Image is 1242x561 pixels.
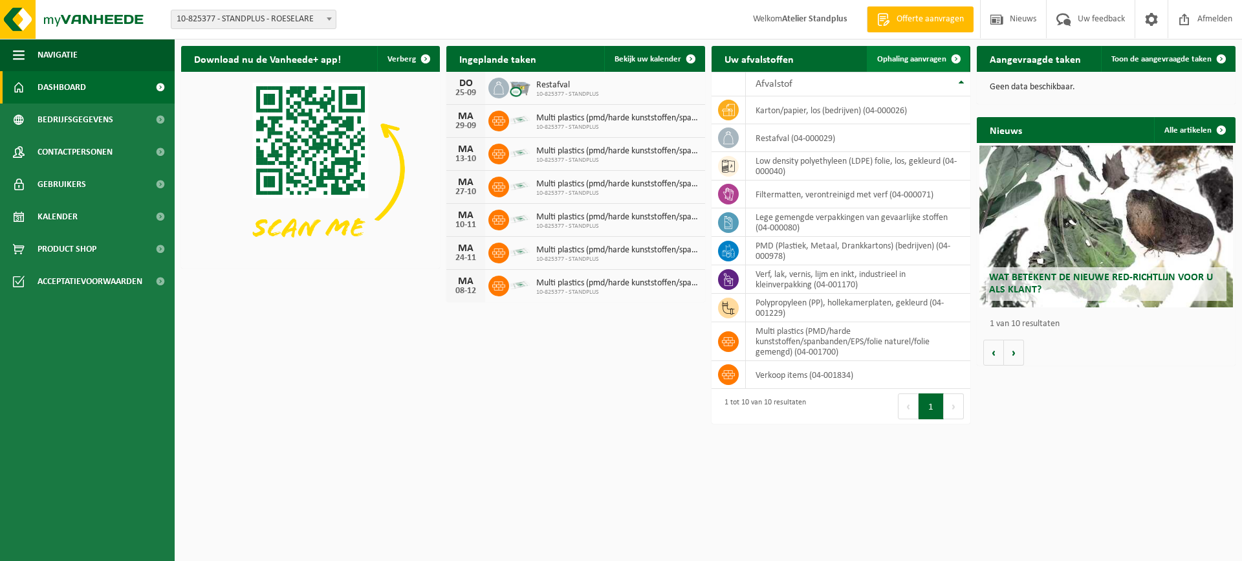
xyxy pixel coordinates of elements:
p: Geen data beschikbaar. [990,83,1223,92]
img: Download de VHEPlus App [181,72,440,266]
h2: Aangevraagde taken [977,46,1094,71]
span: Wat betekent de nieuwe RED-richtlijn voor u als klant? [989,272,1213,295]
td: karton/papier, los (bedrijven) (04-000026) [746,96,970,124]
span: 10-825377 - STANDPLUS [536,223,699,230]
span: Bekijk uw kalender [615,55,681,63]
span: Offerte aanvragen [893,13,967,26]
span: 10-825377 - STANDPLUS [536,91,599,98]
div: 10-11 [453,221,479,230]
span: Restafval [536,80,599,91]
div: 27-10 [453,188,479,197]
div: MA [453,276,479,287]
span: Toon de aangevraagde taken [1111,55,1212,63]
h2: Download nu de Vanheede+ app! [181,46,354,71]
span: Multi plastics (pmd/harde kunststoffen/spanbanden/eps/folie naturel/folie gemeng... [536,245,699,256]
div: MA [453,243,479,254]
button: Previous [898,393,919,419]
h2: Nieuws [977,117,1035,142]
td: filtermatten, verontreinigd met verf (04-000071) [746,181,970,208]
img: LP-SK-00500-LPE-16 [509,109,531,131]
div: MA [453,177,479,188]
div: 24-11 [453,254,479,263]
span: Gebruikers [38,168,86,201]
span: Bedrijfsgegevens [38,104,113,136]
button: 1 [919,393,944,419]
button: Next [944,393,964,419]
span: Product Shop [38,233,96,265]
td: low density polyethyleen (LDPE) folie, los, gekleurd (04-000040) [746,152,970,181]
span: 10-825377 - STANDPLUS [536,190,699,197]
img: LP-SK-00500-LPE-16 [509,274,531,296]
a: Bekijk uw kalender [604,46,704,72]
span: Contactpersonen [38,136,113,168]
button: Verberg [377,46,439,72]
button: Vorige [983,340,1004,366]
span: 10-825377 - STANDPLUS - ROESELARE [171,10,336,28]
td: lege gemengde verpakkingen van gevaarlijke stoffen (04-000080) [746,208,970,237]
h2: Ingeplande taken [446,46,549,71]
span: Afvalstof [756,79,792,89]
span: Multi plastics (pmd/harde kunststoffen/spanbanden/eps/folie naturel/folie gemeng... [536,278,699,289]
img: WB-2500-CU [509,76,531,98]
p: 1 van 10 resultaten [990,320,1229,329]
a: Alle artikelen [1154,117,1234,143]
h2: Uw afvalstoffen [712,46,807,71]
a: Ophaling aanvragen [867,46,969,72]
td: verf, lak, vernis, lijm en inkt, industrieel in kleinverpakking (04-001170) [746,265,970,294]
img: LP-SK-00500-LPE-16 [509,142,531,164]
span: Kalender [38,201,78,233]
span: Multi plastics (pmd/harde kunststoffen/spanbanden/eps/folie naturel/folie gemeng... [536,113,699,124]
span: 10-825377 - STANDPLUS - ROESELARE [171,10,336,29]
span: 10-825377 - STANDPLUS [536,124,699,131]
img: LP-SK-00500-LPE-16 [509,208,531,230]
span: Ophaling aanvragen [877,55,946,63]
strong: Atelier Standplus [782,14,847,24]
span: 10-825377 - STANDPLUS [536,157,699,164]
div: MA [453,210,479,221]
div: MA [453,144,479,155]
button: Volgende [1004,340,1024,366]
span: Multi plastics (pmd/harde kunststoffen/spanbanden/eps/folie naturel/folie gemeng... [536,212,699,223]
div: 29-09 [453,122,479,131]
span: Multi plastics (pmd/harde kunststoffen/spanbanden/eps/folie naturel/folie gemeng... [536,179,699,190]
span: Verberg [387,55,416,63]
img: LP-SK-00500-LPE-16 [509,241,531,263]
span: Navigatie [38,39,78,71]
div: MA [453,111,479,122]
td: restafval (04-000029) [746,124,970,152]
span: 10-825377 - STANDPLUS [536,289,699,296]
div: 13-10 [453,155,479,164]
td: PMD (Plastiek, Metaal, Drankkartons) (bedrijven) (04-000978) [746,237,970,265]
div: 25-09 [453,89,479,98]
span: Multi plastics (pmd/harde kunststoffen/spanbanden/eps/folie naturel/folie gemeng... [536,146,699,157]
div: DO [453,78,479,89]
span: 10-825377 - STANDPLUS [536,256,699,263]
a: Toon de aangevraagde taken [1101,46,1234,72]
span: Dashboard [38,71,86,104]
div: 1 tot 10 van 10 resultaten [718,392,806,421]
span: Acceptatievoorwaarden [38,265,142,298]
a: Offerte aanvragen [867,6,974,32]
td: verkoop items (04-001834) [746,361,970,389]
a: Wat betekent de nieuwe RED-richtlijn voor u als klant? [979,146,1233,307]
td: multi plastics (PMD/harde kunststoffen/spanbanden/EPS/folie naturel/folie gemengd) (04-001700) [746,322,970,361]
div: 08-12 [453,287,479,296]
img: LP-SK-00500-LPE-16 [509,175,531,197]
td: polypropyleen (PP), hollekamerplaten, gekleurd (04-001229) [746,294,970,322]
